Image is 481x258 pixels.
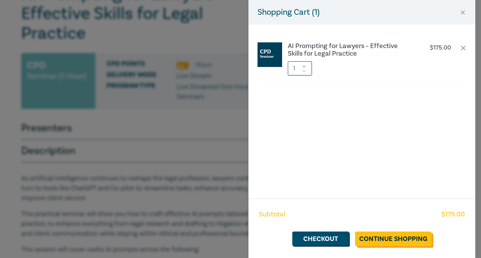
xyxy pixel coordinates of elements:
img: CPD%20Seminar.jpg [258,42,282,67]
span: $ 175.00 [441,210,465,219]
a: AI Prompting for Lawyers – Effective Skills for Legal Practice [288,42,413,58]
a: Continue Shopping [355,232,431,246]
a: Checkout [292,232,349,246]
span: Subtotal [259,210,285,219]
p: $ 175.00 [430,44,451,51]
input: 1 [288,61,312,76]
h5: Shopping Cart ( 1 ) [258,6,320,19]
button: Close [459,9,466,16]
